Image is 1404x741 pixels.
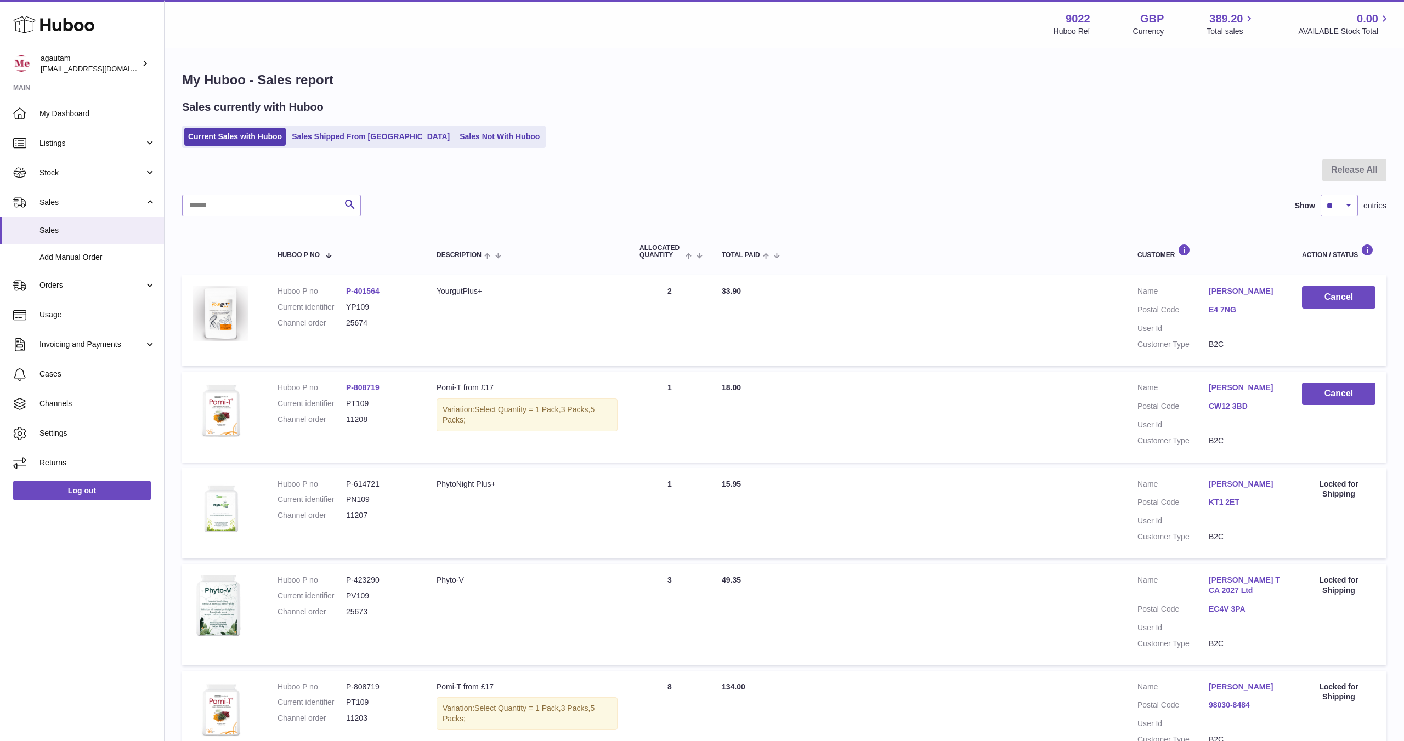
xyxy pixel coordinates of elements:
[346,302,415,312] dd: YP109
[39,109,156,119] span: My Dashboard
[1357,12,1378,26] span: 0.00
[39,280,144,290] span: Orders
[456,128,544,146] a: Sales Not With Huboo
[1209,700,1280,710] a: 98030-8484
[1137,532,1209,542] dt: Customer Type
[278,494,346,505] dt: Current identifier
[41,64,161,73] span: [EMAIL_ADDRESS][DOMAIN_NAME]
[629,564,711,665] td: 3
[288,128,454,146] a: Sales Shipped From [GEOGRAPHIC_DATA]
[41,53,139,74] div: agautam
[39,369,156,379] span: Cases
[346,494,415,505] dd: PN109
[193,682,248,737] img: PTVLWebsiteFront.jpg
[1209,401,1280,412] a: CW12 3BD
[1137,497,1209,510] dt: Postal Code
[1133,26,1164,37] div: Currency
[1209,479,1280,489] a: [PERSON_NAME]
[1137,244,1280,259] div: Customer
[1137,305,1209,318] dt: Postal Code
[1209,436,1280,446] dd: B2C
[346,713,415,723] dd: 11203
[1207,26,1255,37] span: Total sales
[193,575,248,639] img: 90221662479109.png
[13,55,30,72] img: info@naturemedical.co.uk
[1137,516,1209,526] dt: User Id
[182,100,324,115] h2: Sales currently with Huboo
[722,480,741,488] span: 15.95
[629,468,711,559] td: 1
[39,252,156,263] span: Add Manual Order
[346,414,415,425] dd: 11208
[437,286,618,297] div: YourgutPlus+
[346,607,415,617] dd: 25673
[346,575,415,585] dd: P-423290
[722,682,745,691] span: 134.00
[39,197,144,208] span: Sales
[1207,12,1255,37] a: 389.20 Total sales
[39,458,156,468] span: Returns
[1137,682,1209,695] dt: Name
[278,591,346,601] dt: Current identifier
[1209,532,1280,542] dd: B2C
[1209,604,1280,614] a: EC4V 3PA
[193,383,248,437] img: PTVLWebsiteFront.jpg
[1302,244,1375,259] div: Action / Status
[629,372,711,463] td: 1
[278,414,346,425] dt: Channel order
[1209,383,1280,393] a: [PERSON_NAME]
[1137,700,1209,713] dt: Postal Code
[346,682,415,692] dd: P-808719
[278,318,346,328] dt: Channel order
[1302,575,1375,596] div: Locked for Shipping
[184,128,286,146] a: Current Sales with Huboo
[39,428,156,438] span: Settings
[437,252,482,259] span: Description
[278,286,346,297] dt: Huboo P no
[1209,575,1280,596] a: [PERSON_NAME] TCA 2027 Ltd
[39,225,156,236] span: Sales
[278,510,346,521] dt: Channel order
[1302,286,1375,309] button: Cancel
[722,252,760,259] span: Total paid
[1054,26,1090,37] div: Huboo Ref
[1137,383,1209,396] dt: Name
[1137,604,1209,617] dt: Postal Code
[1137,719,1209,729] dt: User Id
[1137,323,1209,334] dt: User Id
[346,383,380,392] a: P-808719
[1295,201,1315,211] label: Show
[1137,623,1209,633] dt: User Id
[1137,575,1209,598] dt: Name
[1137,420,1209,430] dt: User Id
[1209,497,1280,508] a: KT1 2ET
[278,682,346,692] dt: Huboo P no
[437,682,618,692] div: Pomi-T from £17
[278,252,320,259] span: Huboo P no
[443,405,595,424] span: Select Quantity = 1 Pack,3 Packs,5 Packs;
[443,704,595,723] span: Select Quantity = 1 Pack,3 Packs,5 Packs;
[437,575,618,585] div: Phyto-V
[437,383,618,393] div: Pomi-T from £17
[1137,286,1209,299] dt: Name
[193,479,248,535] img: 90221672164808.jpg
[346,510,415,521] dd: 11207
[13,481,151,500] a: Log out
[1302,479,1375,500] div: Locked for Shipping
[1140,12,1164,26] strong: GBP
[278,383,346,393] dt: Huboo P no
[1209,286,1280,297] a: [PERSON_NAME]
[722,575,741,584] span: 49.35
[1209,339,1280,350] dd: B2C
[346,398,415,409] dd: PT109
[39,168,144,178] span: Stock
[722,383,741,392] span: 18.00
[1302,383,1375,405] button: Cancel
[437,398,618,431] div: Variation:
[1137,401,1209,414] dt: Postal Code
[39,138,144,149] span: Listings
[39,398,156,409] span: Channels
[278,713,346,723] dt: Channel order
[437,479,618,489] div: PhytoNight Plus+
[39,310,156,320] span: Usage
